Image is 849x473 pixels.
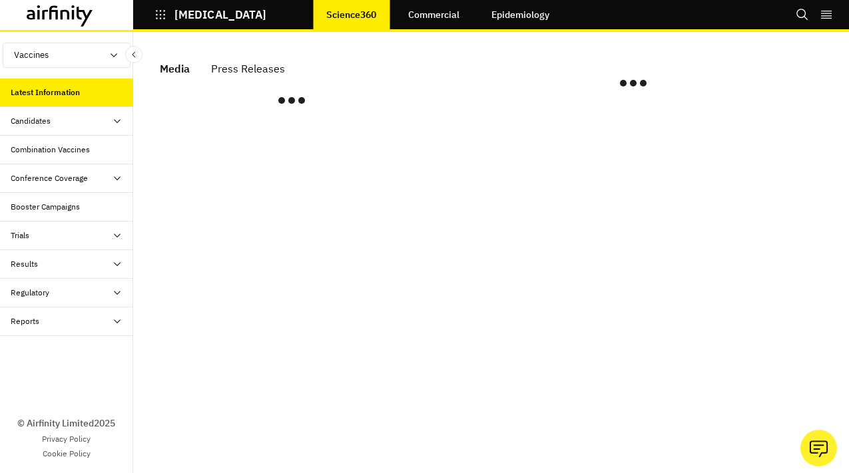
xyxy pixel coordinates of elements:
[11,315,39,327] div: Reports
[11,230,29,241] div: Trials
[211,59,285,79] div: Press Releases
[11,201,80,213] div: Booster Campaigns
[326,9,376,20] p: Science360
[11,86,80,98] div: Latest Information
[11,287,49,299] div: Regulatory
[11,115,51,127] div: Candidates
[11,144,90,156] div: Combination Vaccines
[43,448,91,460] a: Cookie Policy
[42,433,91,445] a: Privacy Policy
[160,59,190,79] div: Media
[11,172,88,184] div: Conference Coverage
[796,3,809,26] button: Search
[11,258,38,270] div: Results
[17,416,115,430] p: © Airfinity Limited 2025
[174,9,266,21] p: [MEDICAL_DATA]
[800,430,837,466] button: Ask our analysts
[125,46,142,63] button: Close Sidebar
[154,3,266,26] button: [MEDICAL_DATA]
[3,43,131,68] button: Vaccines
